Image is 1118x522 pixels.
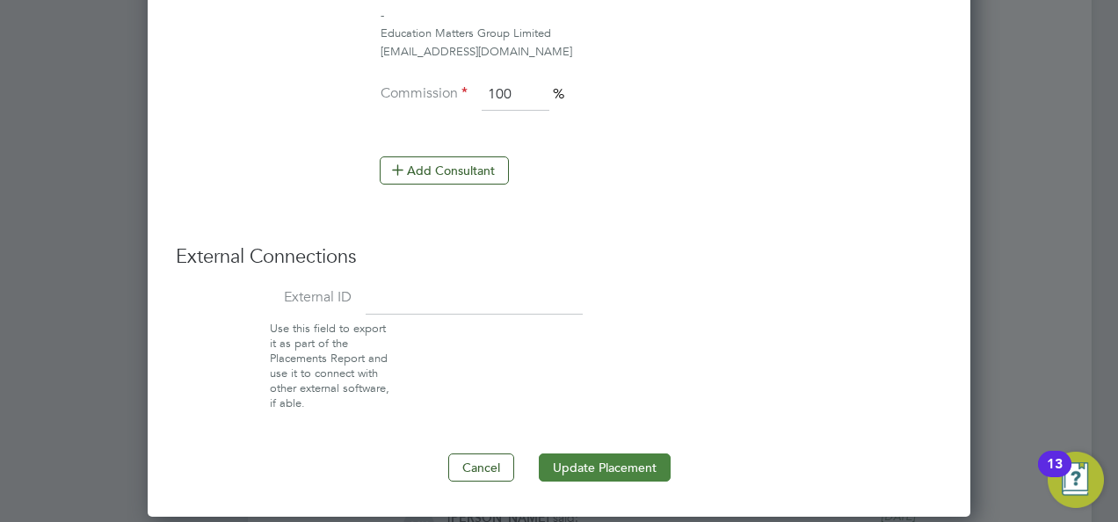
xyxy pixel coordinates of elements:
[380,156,509,185] button: Add Consultant
[270,321,389,410] span: Use this field to export it as part of the Placements Report and use it to connect with other ext...
[176,244,942,270] h3: External Connections
[381,25,942,43] div: Education Matters Group Limited
[1047,464,1063,487] div: 13
[380,84,468,103] label: Commission
[381,7,942,25] div: -
[1048,452,1104,508] button: Open Resource Center, 13 new notifications
[539,453,671,482] button: Update Placement
[553,85,564,103] span: %
[448,453,514,482] button: Cancel
[381,43,942,62] div: [EMAIL_ADDRESS][DOMAIN_NAME]
[176,288,352,307] label: External ID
